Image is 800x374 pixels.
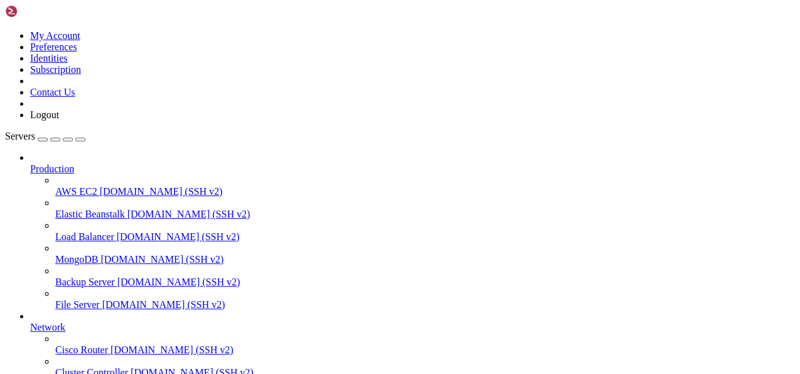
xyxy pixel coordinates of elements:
span: Servers [5,131,35,141]
a: Cisco Router [DOMAIN_NAME] (SSH v2) [55,344,795,356]
a: AWS EC2 [DOMAIN_NAME] (SSH v2) [55,186,795,197]
a: File Server [DOMAIN_NAME] (SSH v2) [55,299,795,311]
span: MongoDB [55,254,98,265]
span: [DOMAIN_NAME] (SSH v2) [102,299,225,310]
li: Cisco Router [DOMAIN_NAME] (SSH v2) [55,333,795,356]
span: [DOMAIN_NAME] (SSH v2) [127,209,251,219]
li: Elastic Beanstalk [DOMAIN_NAME] (SSH v2) [55,197,795,220]
li: Production [30,152,795,311]
li: AWS EC2 [DOMAIN_NAME] (SSH v2) [55,175,795,197]
a: Elastic Beanstalk [DOMAIN_NAME] (SSH v2) [55,209,795,220]
a: Network [30,322,795,333]
a: MongoDB [DOMAIN_NAME] (SSH v2) [55,254,795,265]
span: [DOMAIN_NAME] (SSH v2) [100,254,224,265]
a: My Account [30,30,80,41]
li: Backup Server [DOMAIN_NAME] (SSH v2) [55,265,795,288]
a: Backup Server [DOMAIN_NAME] (SSH v2) [55,277,795,288]
a: Preferences [30,41,77,52]
span: [DOMAIN_NAME] (SSH v2) [117,231,240,242]
span: File Server [55,299,100,310]
span: [DOMAIN_NAME] (SSH v2) [111,344,234,355]
span: [DOMAIN_NAME] (SSH v2) [100,186,223,197]
a: Production [30,163,795,175]
a: Load Balancer [DOMAIN_NAME] (SSH v2) [55,231,795,243]
span: Network [30,322,65,333]
span: [DOMAIN_NAME] (SSH v2) [117,277,241,287]
a: Logout [30,109,59,120]
img: Shellngn [5,5,77,18]
span: Cisco Router [55,344,108,355]
a: Identities [30,53,68,63]
span: Load Balancer [55,231,114,242]
a: Contact Us [30,87,75,97]
span: Production [30,163,74,174]
a: Subscription [30,64,81,75]
li: Load Balancer [DOMAIN_NAME] (SSH v2) [55,220,795,243]
span: AWS EC2 [55,186,97,197]
span: Backup Server [55,277,115,287]
a: Servers [5,131,85,141]
li: MongoDB [DOMAIN_NAME] (SSH v2) [55,243,795,265]
li: File Server [DOMAIN_NAME] (SSH v2) [55,288,795,311]
span: Elastic Beanstalk [55,209,125,219]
